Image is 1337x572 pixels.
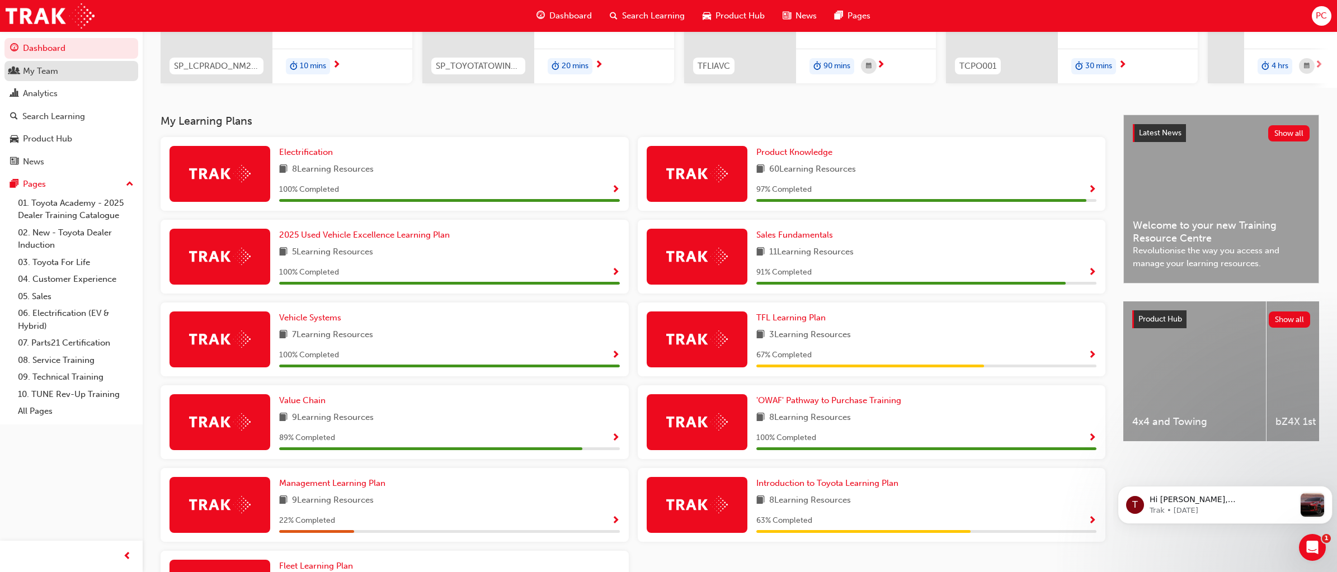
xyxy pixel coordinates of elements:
span: 9 Learning Resources [292,411,374,425]
div: Analytics [23,87,58,100]
span: 20 mins [562,60,589,73]
div: My Team [23,65,58,78]
a: Product Hub [4,129,138,149]
a: 06. Electrification (EV & Hybrid) [13,305,138,334]
span: TFL Learning Plan [756,313,826,323]
span: Show Progress [611,351,620,361]
span: 8 Learning Resources [769,411,851,425]
span: Fleet Learning Plan [279,561,353,571]
span: 22 % Completed [279,514,335,527]
span: 7 Learning Resources [292,328,373,342]
span: 90 mins [823,60,850,73]
span: pages-icon [10,179,18,190]
div: Product Hub [23,133,72,145]
a: news-iconNews [774,4,826,27]
a: Introduction to Toyota Learning Plan [756,477,903,490]
span: search-icon [610,9,618,23]
div: Search Learning [22,110,85,123]
button: Pages [4,174,138,195]
img: Trak [6,3,95,29]
img: Trak [189,165,251,182]
span: news-icon [10,157,18,167]
img: Trak [189,413,251,431]
span: Management Learning Plan [279,478,385,488]
span: 4x4 and Towing [1132,415,1257,428]
a: News [4,152,138,172]
a: car-iconProduct Hub [694,4,774,27]
span: 8 Learning Resources [769,494,851,508]
button: Show Progress [1088,183,1096,197]
iframe: Intercom live chat [1299,534,1326,561]
button: DashboardMy TeamAnalyticsSearch LearningProduct HubNews [4,36,138,174]
button: Show Progress [611,183,620,197]
a: 09. Technical Training [13,368,138,386]
span: Show Progress [1088,268,1096,278]
a: My Team [4,61,138,82]
iframe: Intercom notifications message [1113,464,1337,542]
a: Management Learning Plan [279,477,390,490]
span: book-icon [756,245,765,259]
span: Show Progress [611,185,620,195]
span: Show Progress [1088,351,1096,361]
a: 05. Sales [13,288,138,305]
span: Electrification [279,147,333,157]
a: 10. TUNE Rev-Up Training [13,386,138,403]
span: 67 % Completed [756,349,812,362]
span: Sales Fundamentals [756,230,833,240]
span: 100 % Completed [279,349,339,362]
span: 100 % Completed [756,432,816,445]
h3: My Learning Plans [161,115,1105,127]
a: 02. New - Toyota Dealer Induction [13,224,138,254]
span: Dashboard [549,10,592,22]
span: Revolutionise the way you access and manage your learning resources. [1133,244,1310,270]
span: duration-icon [1261,59,1269,74]
span: Product Hub [1138,314,1182,324]
span: Pages [848,10,870,22]
span: 9 Learning Resources [292,494,374,508]
span: 89 % Completed [279,432,335,445]
span: Product Hub [715,10,765,22]
span: 5 Learning Resources [292,245,373,259]
span: 60 Learning Resources [769,163,856,177]
span: guage-icon [536,9,545,23]
img: Trak [189,496,251,513]
button: Show all [1268,125,1310,141]
button: Show Progress [1088,431,1096,445]
span: book-icon [279,163,288,177]
span: duration-icon [552,59,559,74]
a: Latest NewsShow all [1133,124,1310,142]
span: news-icon [783,9,791,23]
span: 11 Learning Resources [769,245,854,259]
span: up-icon [126,177,134,192]
span: calendar-icon [866,59,872,73]
span: duration-icon [1075,59,1083,74]
span: 8 Learning Resources [292,163,374,177]
span: next-icon [1315,60,1323,70]
span: book-icon [279,411,288,425]
span: Show Progress [611,268,620,278]
span: car-icon [703,9,711,23]
span: Welcome to your new Training Resource Centre [1133,219,1310,244]
span: Show Progress [611,516,620,526]
span: 97 % Completed [756,183,812,196]
a: Sales Fundamentals [756,229,837,242]
a: 07. Parts21 Certification [13,334,138,352]
span: book-icon [756,411,765,425]
a: Product Knowledge [756,146,837,159]
div: News [23,155,44,168]
span: next-icon [877,60,885,70]
span: chart-icon [10,89,18,99]
span: Search Learning [622,10,685,22]
a: 04. Customer Experience [13,271,138,288]
button: Show Progress [1088,514,1096,528]
span: PC [1316,10,1327,22]
a: All Pages [13,403,138,420]
a: search-iconSearch Learning [601,4,694,27]
span: Introduction to Toyota Learning Plan [756,478,898,488]
span: 4 hrs [1272,60,1288,73]
span: book-icon [279,245,288,259]
span: next-icon [332,60,341,70]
